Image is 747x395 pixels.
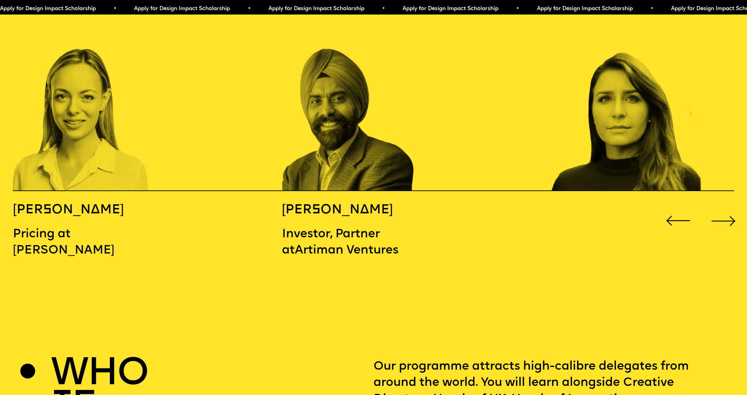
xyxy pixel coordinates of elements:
[113,6,116,11] span: •
[13,226,192,259] p: Pricing at [PERSON_NAME]
[282,202,416,219] h5: [PERSON_NAME]
[13,202,192,219] h5: [PERSON_NAME]
[516,6,519,11] span: •
[282,226,416,259] p: Investor, Partner atArtiman Ventures
[663,206,693,236] div: Previous slide
[650,6,653,11] span: •
[381,6,384,11] span: •
[247,6,250,11] span: •
[709,206,738,236] div: Next slide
